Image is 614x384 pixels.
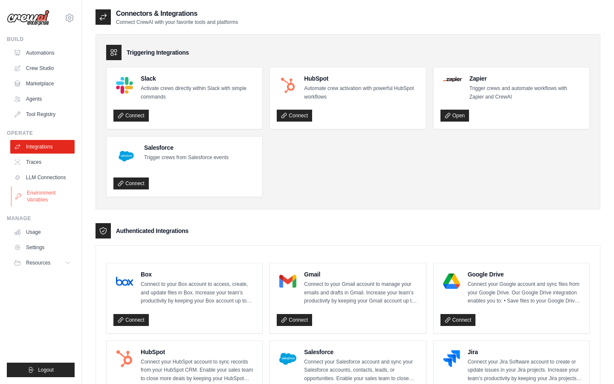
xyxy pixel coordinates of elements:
a: Environment Variables [11,186,75,207]
button: Resources [10,256,75,270]
img: Salesforce Logo [279,350,296,367]
h4: HubSpot [141,348,255,356]
a: Marketplace [10,77,75,90]
a: Open [440,110,469,122]
a: Connect [277,110,312,122]
p: Connect CrewAI with your favorite tools and platforms [116,19,238,26]
a: Crew Studio [10,61,75,75]
p: Trigger crews from Salesforce events [144,154,229,162]
span: Resources [26,259,50,266]
p: Activate crews directly within Slack with simple commands [141,84,255,101]
p: Automate crew activation with powerful HubSpot workflows [304,84,419,101]
a: Usage [10,225,75,239]
p: Trigger crews and automate workflows with Zapier and CrewAI [469,84,582,101]
a: LLM Connections [10,171,75,184]
img: HubSpot Logo [279,77,296,94]
h4: HubSpot [304,74,419,83]
span: Logout [38,367,54,373]
a: Connect [440,314,476,326]
p: Connect to your Box account to access, create, and update files in Box. Increase your team’s prod... [141,280,255,305]
button: Logout [7,363,75,377]
a: Agents [10,92,75,106]
img: Google Drive Logo [443,273,460,290]
p: Connect your Google account and sync files from your Google Drive. Our Google Drive integration e... [468,280,582,305]
div: Operate [7,130,75,137]
h4: Zapier [469,74,582,83]
img: Gmail Logo [279,273,296,290]
a: Connect [113,314,149,326]
a: Tool Registry [10,108,75,121]
h4: Box [141,270,255,279]
h4: Gmail [304,270,419,279]
a: Settings [10,241,75,254]
h4: Salesforce [144,143,229,152]
a: Integrations [10,140,75,154]
img: Salesforce Logo [116,146,136,166]
h3: Triggering Integrations [127,48,189,57]
div: Manage [7,215,75,222]
img: Jira Logo [443,350,460,367]
h4: Slack [141,74,255,83]
div: Build [7,36,75,43]
img: Zapier Logo [443,77,462,82]
a: Connect [113,177,149,189]
a: Connect [277,314,312,326]
h4: Salesforce [304,348,419,356]
img: Slack Logo [116,77,133,94]
h2: Connectors & Integrations [116,9,238,19]
p: Connect your Jira Software account to create or update issues in your Jira projects. Increase you... [468,358,582,383]
img: HubSpot Logo [116,350,133,367]
a: Automations [10,46,75,60]
p: Connect to your Gmail account to manage your emails and drafts in Gmail. Increase your team’s pro... [304,280,419,305]
img: Box Logo [116,273,133,290]
p: Connect your Salesforce account and sync your Salesforce accounts, contacts, leads, or opportunit... [304,358,419,383]
p: Connect your HubSpot account to sync records from your HubSpot CRM. Enable your sales team to clo... [141,358,255,383]
a: Traces [10,155,75,169]
h4: Google Drive [468,270,582,279]
h4: Jira [468,348,582,356]
img: Logo [7,10,49,26]
h3: Authenticated Integrations [116,227,188,235]
a: Connect [113,110,149,122]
